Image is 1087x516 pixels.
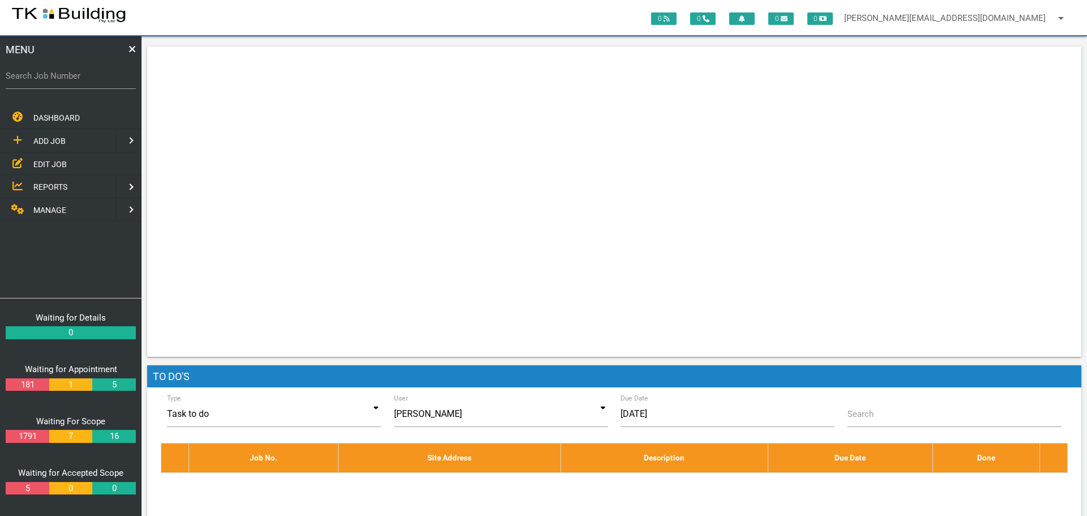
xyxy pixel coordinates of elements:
[49,482,92,495] a: 0
[807,12,833,25] span: 0
[768,12,794,25] span: 0
[6,482,49,495] a: 5
[147,365,1081,388] h1: To Do's
[18,468,123,478] a: Waiting for Accepted Scope
[92,430,135,443] a: 16
[6,42,35,57] span: MENU
[92,378,135,391] a: 5
[92,482,135,495] a: 0
[33,206,66,215] span: MANAGE
[848,408,874,421] label: Search
[33,182,67,191] span: REPORTS
[33,113,80,122] span: DASHBOARD
[36,416,105,427] a: Waiting For Scope
[36,313,106,323] a: Waiting for Details
[6,70,136,83] label: Search Job Number
[339,443,561,472] th: Site Address
[394,393,408,403] label: User
[690,12,716,25] span: 0
[11,6,126,24] img: s3file
[33,159,67,168] span: EDIT JOB
[651,12,677,25] span: 0
[560,443,768,472] th: Description
[25,364,117,374] a: Waiting for Appointment
[620,393,648,403] label: Due Date
[768,443,932,472] th: Due Date
[49,378,92,391] a: 1
[33,137,66,146] span: ADD JOB
[49,430,92,443] a: 7
[6,326,136,339] a: 0
[6,378,49,391] a: 181
[6,430,49,443] a: 1791
[189,443,339,472] th: Job No.
[167,393,181,403] label: Type
[932,443,1040,472] th: Done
